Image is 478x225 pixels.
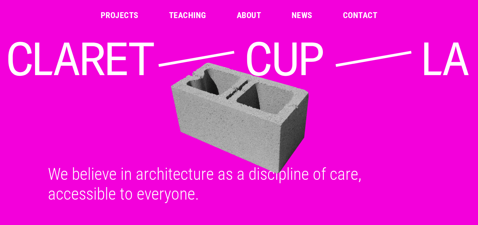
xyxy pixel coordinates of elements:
a: News [292,11,312,19]
a: Contact [343,11,377,19]
a: About [236,11,261,19]
img: Cinder block [7,62,474,175]
a: Projects [101,11,139,19]
nav: Main Menu [101,11,377,19]
div: We believe in architecture as a discipline of care, accessible to everyone. [40,164,439,204]
a: Teaching [169,11,206,19]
